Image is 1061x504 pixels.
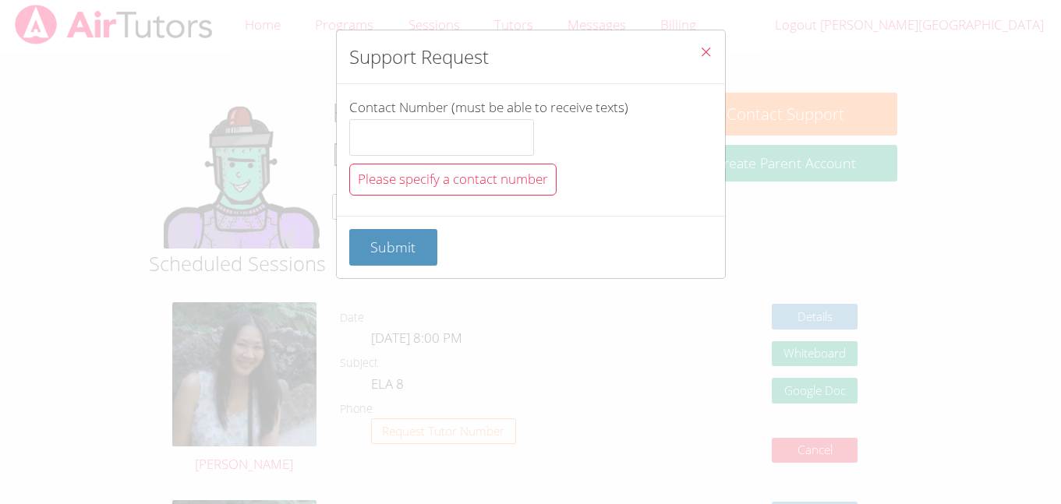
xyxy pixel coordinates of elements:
h2: Support Request [349,43,489,71]
span: Please specify a contact number [358,170,548,188]
label: Contact Number (must be able to receive texts) [349,98,713,156]
button: Close [687,30,725,78]
button: Submit [349,229,438,266]
input: Contact Number (must be able to receive texts) [349,119,534,157]
span: Submit [370,238,416,256]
